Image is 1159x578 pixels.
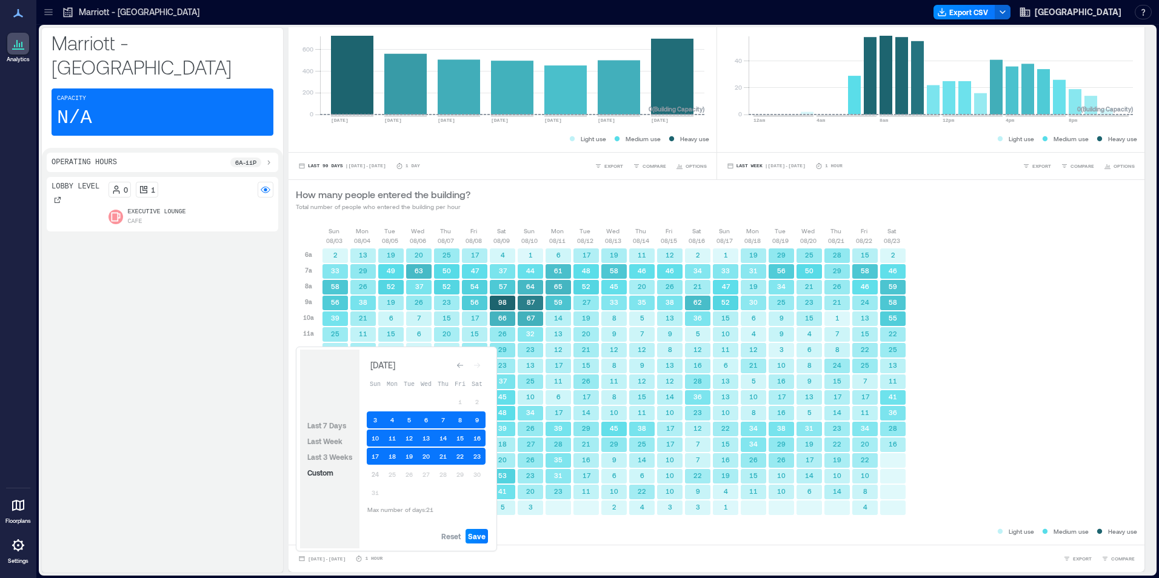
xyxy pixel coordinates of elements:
[889,330,897,337] text: 22
[1035,6,1121,18] span: [GEOGRAPHIC_DATA]
[8,557,28,565] p: Settings
[354,236,370,245] p: 08/04
[52,158,117,167] p: Operating Hours
[466,236,482,245] p: 08/08
[696,330,700,337] text: 5
[359,345,367,353] text: 20
[934,5,995,19] button: Export CSV
[749,298,758,306] text: 30
[1099,553,1137,565] button: COMPARE
[471,251,479,259] text: 17
[856,236,872,245] p: 08/22
[443,298,451,306] text: 23
[582,330,590,337] text: 20
[305,281,312,291] p: 8a
[640,330,644,337] text: 7
[721,345,730,353] text: 11
[305,250,312,259] p: 6a
[307,453,352,461] span: Last 3 Weeks
[1058,160,1097,172] button: COMPARE
[780,330,784,337] text: 9
[777,282,786,290] text: 34
[551,226,564,236] p: Mon
[401,430,418,447] button: 12
[889,345,897,353] text: 25
[57,106,92,130] p: N/A
[527,314,535,322] text: 67
[471,314,479,322] text: 17
[443,345,451,353] text: 13
[332,345,340,353] text: 17
[724,251,728,259] text: 1
[861,267,869,274] text: 58
[610,345,618,353] text: 12
[721,298,730,306] text: 52
[749,345,758,353] text: 12
[1073,555,1092,562] span: EXPORT
[498,314,507,322] text: 66
[384,118,402,123] text: [DATE]
[630,160,669,172] button: COMPARE
[435,411,452,428] button: 7
[468,531,486,541] span: Save
[418,448,435,465] button: 20
[302,45,313,53] tspan: 600
[411,226,424,236] p: Wed
[305,418,349,433] button: Last 7 Days
[861,226,867,236] p: Fri
[382,236,398,245] p: 08/05
[5,517,31,525] p: Floorplans
[721,267,730,274] text: 33
[693,267,702,274] text: 34
[668,330,672,337] text: 9
[887,226,896,236] p: Sat
[384,430,401,447] button: 11
[554,345,563,353] text: 12
[693,282,702,290] text: 21
[805,251,813,259] text: 25
[661,236,677,245] p: 08/15
[554,330,563,337] text: 13
[401,448,418,465] button: 19
[526,282,535,290] text: 64
[1006,118,1015,123] text: 4pm
[549,236,566,245] p: 08/11
[305,450,355,464] button: Last 3 Weeks
[777,298,786,306] text: 25
[151,185,155,194] p: 1
[610,298,618,306] text: 33
[367,411,384,428] button: 3
[452,357,469,374] button: Go to previous month
[749,267,758,274] text: 31
[435,448,452,465] button: 21
[749,282,758,290] text: 19
[738,110,741,118] tspan: 0
[807,345,812,353] text: 6
[471,267,479,274] text: 47
[124,185,128,194] p: 0
[1101,160,1137,172] button: OPTIONS
[521,236,538,245] p: 08/10
[833,267,841,274] text: 29
[861,282,869,290] text: 46
[752,330,756,337] text: 4
[554,298,563,306] text: 59
[296,160,389,172] button: Last 90 Days |[DATE]-[DATE]
[772,236,789,245] p: 08/19
[527,298,535,306] text: 87
[579,226,590,236] p: Tue
[651,118,669,123] text: [DATE]
[310,110,313,118] tspan: 0
[302,67,313,75] tspan: 400
[666,267,674,274] text: 46
[296,553,348,565] button: [DATE]-[DATE]
[1054,134,1089,144] p: Medium use
[387,267,395,274] text: 49
[722,282,730,290] text: 47
[406,162,420,170] p: 1 Day
[719,226,730,236] p: Sun
[331,298,339,306] text: 56
[583,251,591,259] text: 17
[592,160,626,172] button: EXPORT
[777,267,786,274] text: 56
